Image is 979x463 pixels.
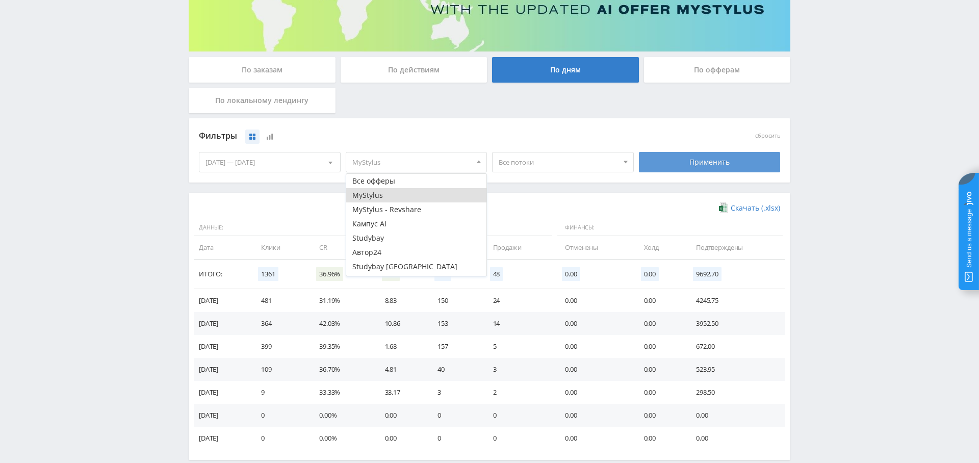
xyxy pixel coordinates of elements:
td: Итого: [194,260,251,289]
button: MyStylus [346,188,487,202]
span: Данные: [194,219,425,237]
td: 157 [427,335,482,358]
td: 0.00 [555,312,634,335]
td: 0.00 [555,358,634,381]
td: 0.00 [555,335,634,358]
td: CR [309,236,374,259]
td: Отменены [555,236,634,259]
td: 39.35% [309,335,374,358]
span: 48 [490,267,503,281]
td: 109 [251,358,309,381]
td: 0.00 [634,358,686,381]
td: 0.00 [634,289,686,312]
td: Подтверждены [686,236,785,259]
img: xlsx [719,202,728,213]
td: 0.00 [686,404,785,427]
span: 1361 [258,267,278,281]
td: 14 [483,312,555,335]
td: Дата [194,236,251,259]
td: 0.00 [634,335,686,358]
td: 0 [251,427,309,450]
td: 3 [427,381,482,404]
td: [DATE] [194,289,251,312]
button: Кампус AI [346,217,487,231]
td: 481 [251,289,309,312]
div: Применить [639,152,781,172]
td: 2 [483,381,555,404]
td: 0.00 [555,427,634,450]
span: MyStylus [352,152,472,172]
div: Фильтры [199,128,634,144]
td: 1.68 [375,335,428,358]
div: По дням [492,57,639,83]
td: 399 [251,335,309,358]
td: Клики [251,236,309,259]
span: Скачать (.xlsx) [731,204,780,212]
td: 0.00% [309,427,374,450]
td: 4.81 [375,358,428,381]
div: По действиям [341,57,487,83]
td: 0.00 [634,404,686,427]
td: [DATE] [194,312,251,335]
td: 40 [427,358,482,381]
div: По заказам [189,57,336,83]
td: 33.33% [309,381,374,404]
span: Все потоки [499,152,618,172]
div: По локальному лендингу [189,88,336,113]
div: По офферам [644,57,791,83]
button: Studybay [346,231,487,245]
td: 24 [483,289,555,312]
td: 298.50 [686,381,785,404]
td: 9 [251,381,309,404]
td: [DATE] [194,404,251,427]
td: 0.00 [555,381,634,404]
a: Скачать (.xlsx) [719,203,780,213]
td: 3952.50 [686,312,785,335]
td: 5 [483,335,555,358]
td: 31.19% [309,289,374,312]
td: 0 [251,404,309,427]
td: 0.00 [555,289,634,312]
td: 0.00 [634,312,686,335]
td: [DATE] [194,381,251,404]
td: 150 [427,289,482,312]
td: 153 [427,312,482,335]
span: 36.96% [316,267,343,281]
span: 0.00 [562,267,580,281]
td: 0.00 [555,404,634,427]
td: [DATE] [194,358,251,381]
td: 4245.75 [686,289,785,312]
td: 0 [427,404,482,427]
td: 3 [483,358,555,381]
td: 42.03% [309,312,374,335]
td: Продажи [483,236,555,259]
td: [DATE] [194,427,251,450]
span: 9692.70 [693,267,722,281]
button: MyStylus - Revshare [346,202,487,217]
td: 364 [251,312,309,335]
td: 672.00 [686,335,785,358]
td: 523.95 [686,358,785,381]
button: Studybay [GEOGRAPHIC_DATA] [346,260,487,274]
button: Study AI (RevShare) [346,274,487,288]
span: Действия: [430,219,552,237]
td: 0 [483,427,555,450]
span: Финансы: [557,219,783,237]
td: Холд [634,236,686,259]
td: 0.00% [309,404,374,427]
td: 0.00 [375,404,428,427]
td: 0.00 [634,381,686,404]
span: 0.00 [641,267,659,281]
button: сбросить [755,133,780,139]
td: 0 [483,404,555,427]
td: 0.00 [375,427,428,450]
td: 8.83 [375,289,428,312]
td: [DATE] [194,335,251,358]
td: 0.00 [686,427,785,450]
td: 0 [427,427,482,450]
div: [DATE] — [DATE] [199,152,340,172]
td: 0.00 [634,427,686,450]
button: Автор24 [346,245,487,260]
td: 33.17 [375,381,428,404]
button: Все офферы [346,174,487,188]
